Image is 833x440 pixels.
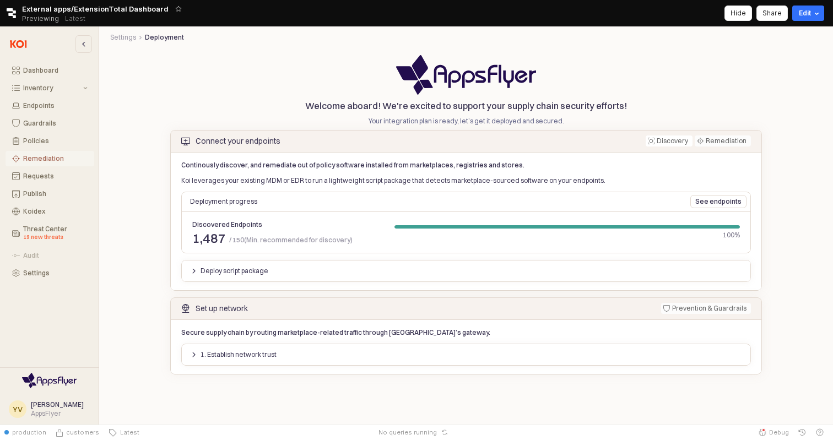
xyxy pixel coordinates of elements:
[22,13,59,24] span: Previewing
[51,425,104,440] button: Source Control
[23,225,88,242] div: Threat Center
[181,328,585,338] p: Secure supply chain by routing marketplace-related traffic through [GEOGRAPHIC_DATA]’s gateway.
[12,428,46,437] span: production
[769,428,789,437] span: Debug
[724,6,752,21] button: Hide app
[6,98,94,113] button: Endpoints
[31,400,84,409] span: [PERSON_NAME]
[6,63,94,78] button: Dashboard
[394,231,740,240] div: 100%
[23,252,88,259] div: Audit
[110,33,136,42] button: Settings
[203,230,226,246] span: 487
[186,348,282,361] button: 1. Establish network trust
[228,235,353,246] span: 150(Min. recommended for discovery)
[23,233,88,242] div: 19 new threats
[173,3,184,14] button: Add app to favorites
[6,80,94,96] button: Inventory
[117,428,139,437] span: Latest
[23,155,88,162] div: Remediation
[232,236,244,244] span: 150
[110,99,822,112] p: Welcome aboard! We're excited to support your supply chain security efforts!
[244,235,353,246] span: (Min. recommended for discovery)
[6,186,94,202] button: Publish
[6,133,94,149] button: Policies
[6,265,94,281] button: Settings
[99,26,833,425] main: App Frame
[201,267,268,275] p: Deploy script package
[6,221,94,246] button: Threat Center
[378,428,437,437] span: No queries running
[6,248,94,263] button: Audit
[23,67,88,74] div: Dashboard
[754,425,793,440] button: Debug
[229,235,231,246] span: /
[394,225,740,240] div: Progress bar
[196,137,280,145] div: Connect your endpoints
[695,197,742,206] p: See endpoints
[6,151,94,166] button: Remediation
[23,208,88,215] div: Koidex
[23,172,88,180] div: Requests
[6,169,94,184] button: Requests
[23,119,88,127] div: Guardrails
[23,102,88,110] div: Endpoints
[59,11,91,26] button: Releases and History
[6,116,94,131] button: Guardrails
[811,425,829,440] button: Help
[192,231,226,245] span: 1,487
[6,204,94,219] button: Koidex
[756,6,788,21] button: Share app
[192,230,200,246] span: 1
[110,116,822,126] p: Your integration plan is ready, let’s get it deployed and secured.
[9,400,26,418] button: YV
[110,33,822,42] nav: Breadcrumbs
[22,3,169,14] span: External apps/ExtensionTotal Dashboard
[200,230,203,246] span: ,
[706,135,747,146] div: Remediation
[731,6,746,20] div: Hide
[690,195,747,208] button: See endpoints
[793,425,811,440] button: History
[181,176,751,186] p: Koi leverages your existing MDM or EDR to run a lightweight script package that detects marketpla...
[792,6,824,21] button: Edit
[31,409,84,418] div: AppsFlyer
[196,304,248,313] div: Set up network
[65,14,85,23] p: Latest
[145,33,184,42] button: Deployment
[762,9,782,18] p: Share
[186,264,273,278] button: Deploy script package
[104,425,144,440] button: Latest
[23,190,88,198] div: Publish
[13,404,23,415] div: YV
[23,137,88,145] div: Policies
[190,197,602,207] p: Deployment progress
[181,160,751,170] p: Continously discover, and remediate out of policy software installed from marketplaces, registrie...
[192,220,353,229] div: Discovered Endpoints
[23,269,88,277] div: Settings
[22,11,91,26] div: Previewing Latest
[657,135,688,146] div: Discovery
[439,429,450,436] button: Reset app state
[672,303,747,314] div: Prevention & Guardrails
[23,84,81,92] div: Inventory
[201,350,277,359] p: 1. Establish network trust
[66,428,99,437] span: customers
